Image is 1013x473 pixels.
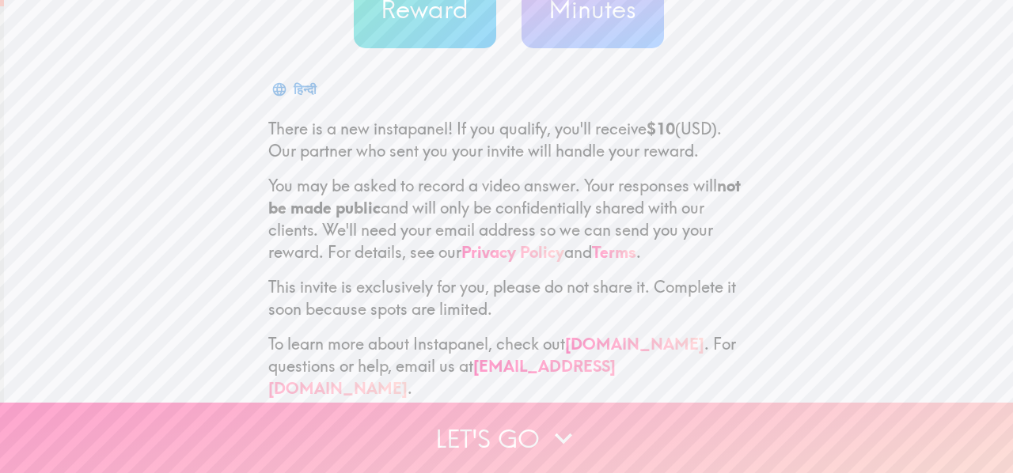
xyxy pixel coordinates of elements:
button: हिन्दी [268,74,323,105]
b: $10 [647,119,675,138]
a: Privacy Policy [461,242,564,262]
p: This invite is exclusively for you, please do not share it. Complete it soon because spots are li... [268,276,749,320]
a: [EMAIL_ADDRESS][DOMAIN_NAME] [268,356,616,398]
p: If you qualify, you'll receive (USD) . Our partner who sent you your invite will handle your reward. [268,118,749,162]
a: Terms [592,242,636,262]
a: [DOMAIN_NAME] [565,334,704,354]
span: There is a new instapanel! [268,119,453,138]
p: You may be asked to record a video answer. Your responses will and will only be confidentially sh... [268,175,749,263]
b: not be made public [268,176,741,218]
p: To learn more about Instapanel, check out . For questions or help, email us at . [268,333,749,399]
div: हिन्दी [294,78,317,100]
